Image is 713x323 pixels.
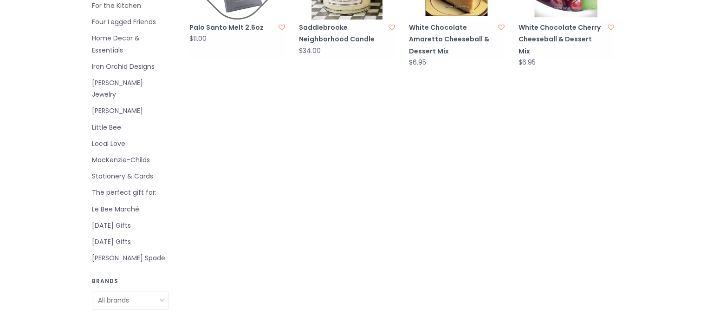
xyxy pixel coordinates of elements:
a: Iron Orchid Designs [92,61,169,73]
a: Four Legged Friends [92,16,169,28]
a: The perfect gift for: [92,187,169,198]
div: $6.95 [409,59,426,66]
a: [DATE] Gifts [92,236,169,248]
a: Local Love [92,138,169,150]
a: MacKenzie-Childs [92,154,169,166]
a: Add to wishlist [608,23,614,32]
a: Home Decor & Essentials [92,33,169,56]
h3: Brands [92,278,169,284]
a: [PERSON_NAME] Spade [92,252,169,264]
a: [PERSON_NAME] Jewelry [92,77,169,100]
a: White Chocolate Cherry Cheeseball & Dessert Mix [519,22,605,57]
div: $6.95 [519,59,536,66]
div: $11.00 [189,35,207,42]
a: Add to wishlist [279,23,285,32]
a: Stationery & Cards [92,171,169,182]
a: Le Bee Marché [92,204,169,215]
a: Add to wishlist [389,23,395,32]
a: Little Bee [92,122,169,133]
div: $34.00 [299,47,321,54]
a: Add to wishlist [498,23,505,32]
a: [PERSON_NAME] [92,105,169,117]
a: Saddlebrooke Neighborhood Candle [299,22,385,45]
a: White Chocolate Amaretto Cheeseball & Dessert Mix [409,22,495,57]
a: Palo Santo Melt 2.6oz [189,22,276,33]
a: [DATE] Gifts [92,220,169,231]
